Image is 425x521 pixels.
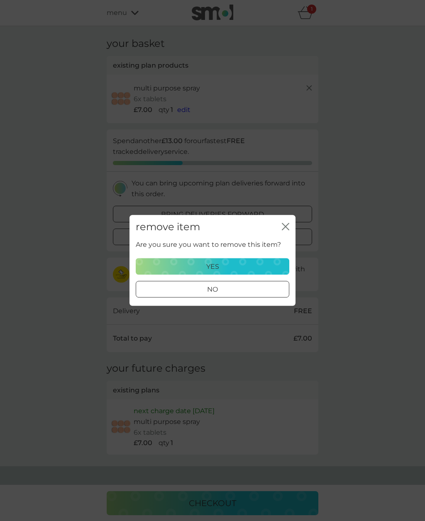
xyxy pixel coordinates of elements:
button: close [282,223,289,231]
button: yes [136,258,289,275]
p: no [207,285,218,295]
p: yes [206,261,219,272]
p: Are you sure you want to remove this item? [136,239,281,250]
h2: remove item [136,221,200,233]
button: no [136,281,289,298]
